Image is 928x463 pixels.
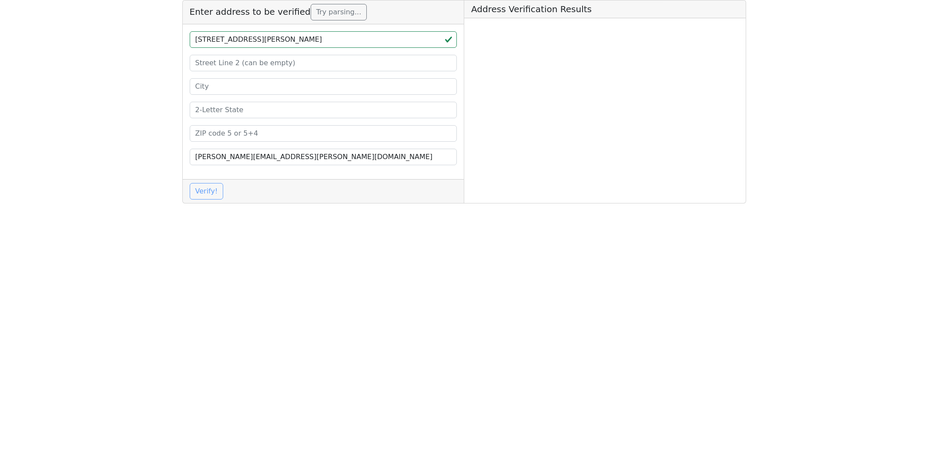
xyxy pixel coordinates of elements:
h5: Enter address to be verified [183,0,464,24]
input: ZIP code 5 or 5+4 [190,125,457,142]
h5: Address Verification Results [464,0,746,18]
input: City [190,78,457,95]
input: Street Line 1 [190,31,457,48]
button: Try parsing... [311,4,367,20]
input: 2-Letter State [190,102,457,118]
input: Street Line 2 (can be empty) [190,55,457,71]
input: Your Email [190,149,457,165]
